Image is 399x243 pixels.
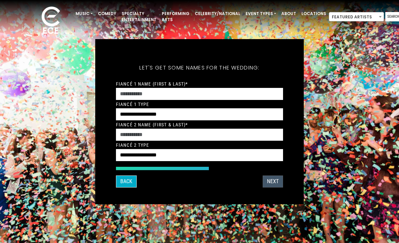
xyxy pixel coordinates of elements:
[329,12,384,22] span: Featured Artists
[243,8,279,19] a: Event Types
[116,81,188,87] label: Fiancé 1 Name (First & Last)*
[299,8,329,19] a: Locations
[159,8,192,25] a: Performing Arts
[116,122,188,128] label: Fiancé 2 Name (First & Last)*
[116,142,149,148] label: Fiancé 2 Type
[192,8,243,19] a: Celebrity/National
[116,101,149,107] label: Fiancé 1 Type
[34,5,68,37] img: ece_new_logo_whitev2-1.png
[95,8,119,19] a: Comedy
[116,175,137,188] button: Back
[73,8,95,19] a: Music
[116,56,283,80] h5: Let's get some names for the wedding:
[119,8,159,25] a: Specialty Entertainment
[263,175,283,188] button: Next
[329,12,384,21] span: Featured Artists
[279,8,299,19] a: About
